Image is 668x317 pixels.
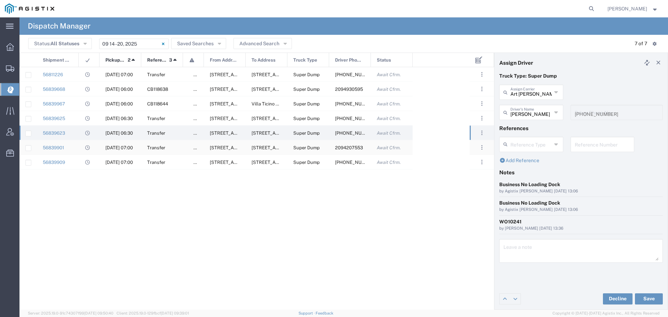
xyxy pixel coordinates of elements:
button: ... [477,70,487,79]
a: 56839668 [43,87,65,92]
a: 56811226 [43,72,63,77]
button: [PERSON_NAME] [607,5,659,13]
div: by Agistix [PERSON_NAME] [DATE] 13:06 [499,207,663,213]
span: false [193,87,204,92]
div: 7 of 7 [635,40,647,47]
span: Transfer [147,72,165,77]
span: . . . [481,158,483,166]
span: Transfer [147,130,165,136]
span: . . . [481,70,483,79]
span: false [193,160,204,165]
span: . . . [481,100,483,108]
button: Saved Searches [171,38,226,49]
a: Add Reference [499,158,539,163]
button: ... [477,143,487,152]
span: false [193,116,204,121]
span: Pickup Date and Time [105,53,125,68]
span: Villa Ticino Dr & W Louise Ave, Manteca, California, United States [252,101,392,106]
span: . . . [481,85,483,93]
span: 499 Sunrise Ave, Madera, California, United States [252,145,321,150]
span: Await Cfrm. [377,72,401,77]
span: 3 [169,53,172,68]
a: Support [299,311,316,315]
button: ... [477,128,487,138]
span: 499 Sunrise Ave, Madera, California, United States [252,72,321,77]
a: 56839967 [43,101,65,106]
h4: Dispatch Manager [28,17,90,35]
button: Save [635,293,663,304]
span: Await Cfrm. [377,160,401,165]
button: ... [477,113,487,123]
span: Await Cfrm. [377,145,401,150]
span: 4165 E Childs Ave, Merced, California, 95341, United States [252,87,321,92]
span: Super Dump [293,72,320,77]
a: 56839623 [43,130,65,136]
button: Decline [603,293,633,304]
span: 499 Sunrise Ave, Madera, California, United States [252,160,321,165]
span: Await Cfrm. [377,101,401,106]
span: [DATE] 09:39:01 [161,311,189,315]
span: 12523 North, CA-59, Merced, California, 95348, United States [210,87,279,92]
span: Transfer [147,160,165,165]
div: by [PERSON_NAME] [DATE] 13:36 [499,225,663,232]
span: Server: 2025.19.0-91c74307f99 [28,311,113,315]
span: Status [377,53,391,68]
span: Super Dump [293,101,320,106]
span: 4588 Hope Ln, Salida, California, 95368, United States [210,130,279,136]
span: All Statuses [50,41,79,46]
span: 09/17/2025, 06:00 [105,87,133,92]
h4: Assign Driver [499,60,533,66]
span: Transfer [147,116,165,121]
button: ... [477,157,487,167]
button: ... [477,84,487,94]
span: 209-923-3295 [335,160,376,165]
a: Edit previous row [500,294,510,304]
span: 4330 E. Winery Rd, Acampo, California, 95220, United States [252,130,321,136]
span: CB118644 [147,101,168,106]
span: . . . [481,143,483,152]
span: 26292 E River Rd, Escalon, California, 95320, United States [210,101,279,106]
span: . . . [481,129,483,137]
span: 09/17/2025, 06:00 [105,101,133,106]
span: 1000 S. Kilroy Rd, Turlock, California, United States [210,145,317,150]
span: Super Dump [293,116,320,121]
a: 56839625 [43,116,65,121]
span: Reference [147,53,167,68]
span: Driver Phone No. [335,53,363,68]
div: by Agistix [PERSON_NAME] [DATE] 13:06 [499,188,663,195]
span: CB118638 [147,87,168,92]
button: ... [477,99,487,109]
a: 56839901 [43,145,64,150]
span: false [193,72,204,77]
a: Feedback [316,311,333,315]
span: 209-923-3295 [335,72,376,77]
span: Super Dump [293,145,320,150]
h4: Notes [499,169,663,175]
span: 09/17/2025, 06:30 [105,130,133,136]
img: logo [5,3,54,14]
span: Shipment No. [43,53,71,68]
span: 09/17/2025, 06:30 [105,116,133,121]
span: Super Dump [293,160,320,165]
span: From Address [210,53,238,68]
a: 56839909 [43,160,65,165]
button: Status:All Statuses [28,38,92,49]
span: false [193,101,204,106]
span: 1000 S. Kilroy Rd, Turlock, California, United States [210,72,317,77]
span: 1000 S. Kilroy Rd, Turlock, California, United States [210,160,317,165]
span: 4330 E. Winery Rd, Acampo, California, 95220, United States [252,116,321,121]
p: Truck Type: Super Dump [499,72,663,80]
span: [DATE] 09:50:40 [84,311,113,315]
div: Business No Loading Dock [499,181,663,188]
span: Transfer [147,145,165,150]
span: 2 [128,53,130,68]
button: Advanced Search [233,38,292,49]
span: 650-521-3377 [335,101,376,106]
span: Copyright © [DATE]-[DATE] Agistix Inc., All Rights Reserved [552,310,660,316]
span: To Address [252,53,276,68]
span: 09/15/2025, 07:00 [105,72,133,77]
span: Truck Type [293,53,317,68]
span: Client: 2025.19.0-129fbcf [117,311,189,315]
span: Robert Casaus [607,5,647,13]
span: 2094930595 [335,87,363,92]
